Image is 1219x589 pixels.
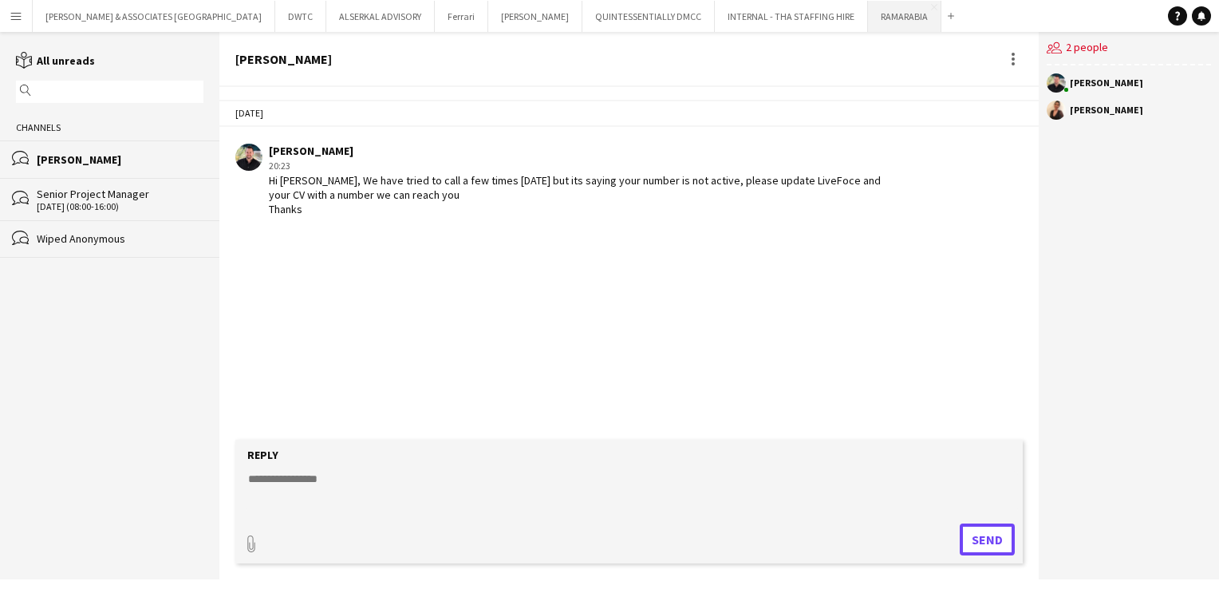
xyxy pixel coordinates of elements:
[1070,105,1143,115] div: [PERSON_NAME]
[33,1,275,32] button: [PERSON_NAME] & ASSOCIATES [GEOGRAPHIC_DATA]
[1070,78,1143,88] div: [PERSON_NAME]
[269,159,891,173] div: 20:23
[37,231,203,246] div: Wiped Anonymous
[16,53,95,68] a: All unreads
[219,100,1039,127] div: [DATE]
[269,144,891,158] div: [PERSON_NAME]
[37,187,203,201] div: Senior Project Manager
[715,1,868,32] button: INTERNAL - THA STAFFING HIRE
[275,1,326,32] button: DWTC
[269,173,891,217] div: Hi [PERSON_NAME], We have tried to call a few times [DATE] but its saying your number is not acti...
[326,1,435,32] button: ALSERKAL ADVISORY
[582,1,715,32] button: QUINTESSENTIALLY DMCC
[235,52,332,66] div: [PERSON_NAME]
[37,201,203,212] div: [DATE] (08:00-16:00)
[1047,32,1211,65] div: 2 people
[488,1,582,32] button: [PERSON_NAME]
[37,152,203,167] div: [PERSON_NAME]
[435,1,488,32] button: Ferrari
[960,524,1015,555] button: Send
[247,448,278,462] label: Reply
[868,1,941,32] button: RAMARABIA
